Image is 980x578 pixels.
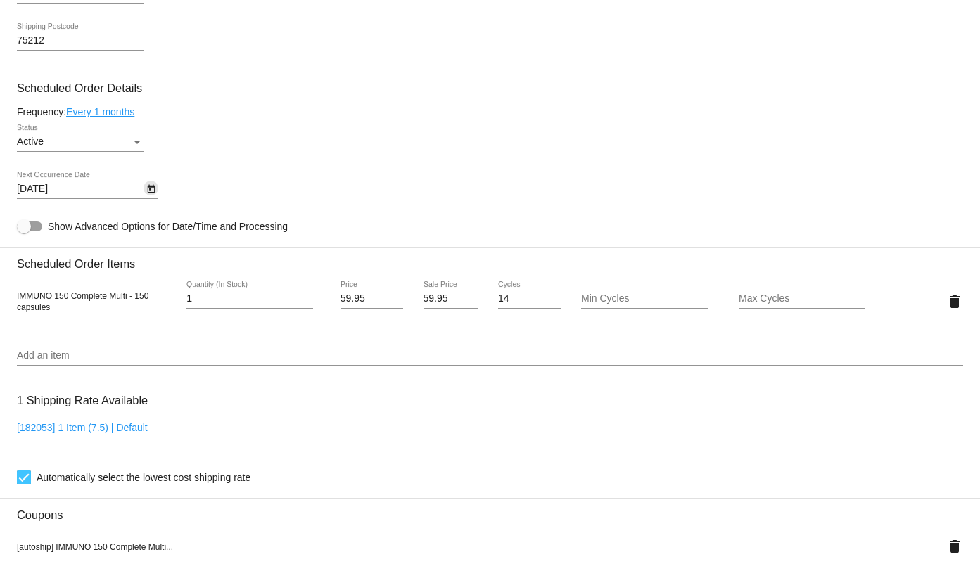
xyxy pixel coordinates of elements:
[424,293,478,304] input: Sale Price
[17,82,963,95] h3: Scheduled Order Details
[17,136,44,147] span: Active
[17,184,144,195] input: Next Occurrence Date
[17,106,963,117] div: Frequency:
[581,293,708,304] input: Min Cycles
[48,219,288,233] span: Show Advanced Options for Date/Time and Processing
[17,542,173,552] span: [autoship] IMMUNO 150 Complete Multi...
[17,136,144,148] mat-select: Status
[17,350,963,361] input: Add an item
[186,293,313,304] input: Quantity (In Stock)
[498,293,561,304] input: Cycles
[341,293,403,304] input: Price
[17,498,963,522] h3: Coupons
[17,247,963,271] h3: Scheduled Order Items
[17,291,148,312] span: IMMUNO 150 Complete Multi - 150 capsules
[17,422,148,433] a: [182053] 1 Item (7.5) | Default
[66,106,134,117] a: Every 1 months
[17,385,148,416] h3: 1 Shipping Rate Available
[37,469,250,486] span: Automatically select the lowest cost shipping rate
[144,181,158,195] button: Open calendar
[739,293,865,304] input: Max Cycles
[946,538,963,555] mat-icon: delete
[946,293,963,310] mat-icon: delete
[17,35,144,46] input: Shipping Postcode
